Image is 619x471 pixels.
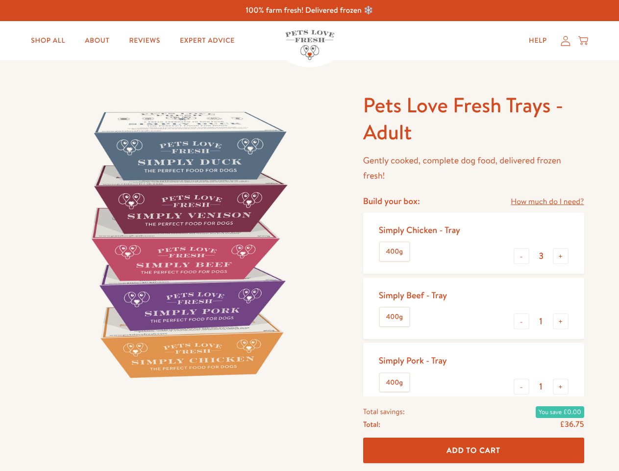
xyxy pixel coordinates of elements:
a: Expert Advice [172,31,243,51]
a: How much do I need? [511,195,584,209]
button: + [553,314,569,329]
a: About [77,31,117,51]
button: - [514,314,529,329]
h4: Build your box: [363,195,420,207]
button: Add To Cart [363,438,584,464]
span: Total savings: [363,405,405,418]
a: Help [521,31,555,51]
span: £36.75 [560,419,584,430]
h1: Pets Love Fresh Trays - Adult [363,92,584,145]
a: Shop All [23,31,73,51]
span: Total: [363,418,380,431]
label: 400g [380,373,409,392]
p: Gently cooked, complete dog food, delivered frozen fresh! [363,153,584,183]
button: - [514,248,529,264]
a: Reviews [121,31,168,51]
div: Simply Pork - Tray [379,355,447,366]
img: Pets Love Fresh [285,30,334,60]
img: Pets Love Fresh Trays - Adult [35,92,340,396]
div: Simply Beef - Tray [379,289,447,301]
button: - [514,379,529,394]
button: + [553,379,569,394]
label: 400g [380,242,409,261]
span: Add To Cart [446,445,500,455]
span: You save £0.00 [536,406,584,418]
button: + [553,248,569,264]
div: Simply Chicken - Tray [379,224,460,235]
label: 400g [380,308,409,326]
